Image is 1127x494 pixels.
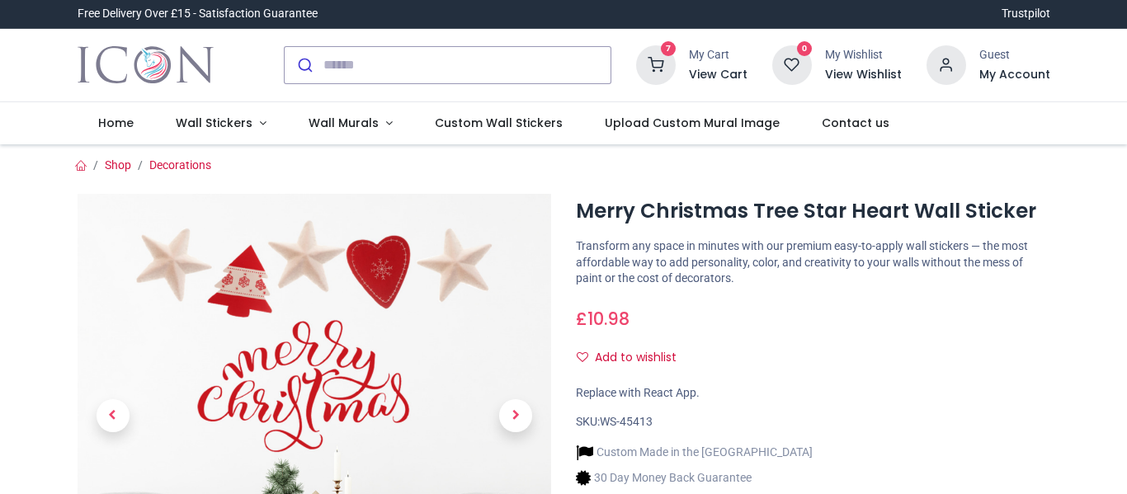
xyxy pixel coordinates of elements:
a: Trustpilot [1002,6,1050,22]
a: Wall Stickers [155,102,288,145]
span: Upload Custom Mural Image [605,115,780,131]
span: Next [499,399,532,432]
div: My Cart [689,47,747,64]
sup: 7 [661,41,677,57]
i: Add to wishlist [577,351,588,363]
img: Icon Wall Stickers [78,42,214,88]
span: Home [98,115,134,131]
p: Transform any space in minutes with our premium easy-to-apply wall stickers — the most affordable... [576,238,1050,287]
div: My Wishlist [825,47,902,64]
button: Submit [285,47,323,83]
a: 0 [772,57,812,70]
a: Decorations [149,158,211,172]
h1: Merry Christmas Tree Star Heart Wall Sticker [576,197,1050,225]
span: Wall Stickers [176,115,252,131]
div: SKU: [576,414,1050,430]
a: 7 [636,57,676,70]
span: Custom Wall Stickers [435,115,563,131]
span: 10.98 [587,307,630,331]
div: Replace with React App. [576,385,1050,402]
a: Shop [105,158,131,172]
sup: 0 [797,41,813,57]
span: WS-45413 [600,415,653,428]
span: Previous [97,399,130,432]
span: Contact us [822,115,889,131]
span: £ [576,307,630,331]
a: Logo of Icon Wall Stickers [78,42,214,88]
button: Add to wishlistAdd to wishlist [576,344,691,372]
span: Wall Murals [309,115,379,131]
div: Guest [979,47,1050,64]
a: My Account [979,67,1050,83]
li: Custom Made in the [GEOGRAPHIC_DATA] [576,444,813,461]
a: View Cart [689,67,747,83]
div: Free Delivery Over £15 - Satisfaction Guarantee [78,6,318,22]
a: View Wishlist [825,67,902,83]
a: Wall Murals [287,102,413,145]
li: 30 Day Money Back Guarantee [576,469,813,487]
